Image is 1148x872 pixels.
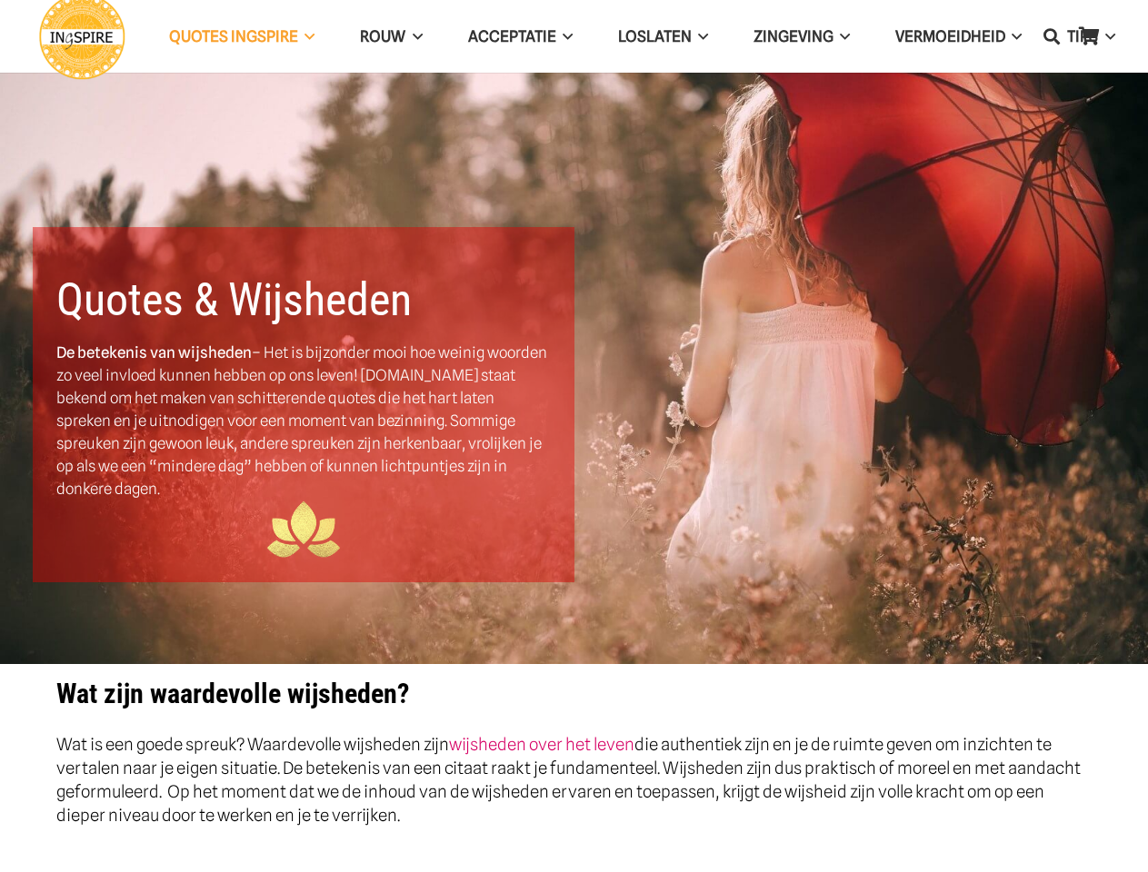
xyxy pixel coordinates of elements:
[1033,14,1070,59] a: Zoeken
[873,14,1044,60] a: VERMOEIDHEIDVERMOEIDHEID Menu
[169,27,298,45] span: QUOTES INGSPIRE
[445,14,595,60] a: AcceptatieAcceptatie Menu
[1067,27,1098,45] span: TIPS
[146,14,337,60] a: QUOTES INGSPIREQUOTES INGSPIRE Menu
[360,27,405,45] span: ROUW
[267,500,340,560] img: ingspire
[692,14,708,59] span: Loslaten Menu
[834,14,850,59] span: Zingeving Menu
[56,734,1081,825] span: Wat is een goede spreuk? Waardevolle wijsheden zijn die authentiek zijn en je de ruimte geven om ...
[1044,14,1137,60] a: TIPSTIPS Menu
[56,343,252,362] strong: De betekenis van wijsheden
[556,14,573,59] span: Acceptatie Menu
[754,27,834,45] span: Zingeving
[56,343,547,498] span: – Het is bijzonder mooi hoe weinig woorden zo veel invloed kunnen hebben op ons leven! [DOMAIN_NA...
[298,14,314,59] span: QUOTES INGSPIRE Menu
[56,273,412,326] b: Quotes & Wijsheden
[1005,14,1022,59] span: VERMOEIDHEID Menu
[405,14,422,59] span: ROUW Menu
[731,14,873,60] a: ZingevingZingeving Menu
[56,678,409,709] strong: Wat zijn waardevolle wijsheden?
[1098,14,1114,59] span: TIPS Menu
[618,27,692,45] span: Loslaten
[337,14,444,60] a: ROUWROUW Menu
[895,27,1005,45] span: VERMOEIDHEID
[595,14,731,60] a: LoslatenLoslaten Menu
[468,27,556,45] span: Acceptatie
[449,734,634,754] a: wijsheden over het leven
